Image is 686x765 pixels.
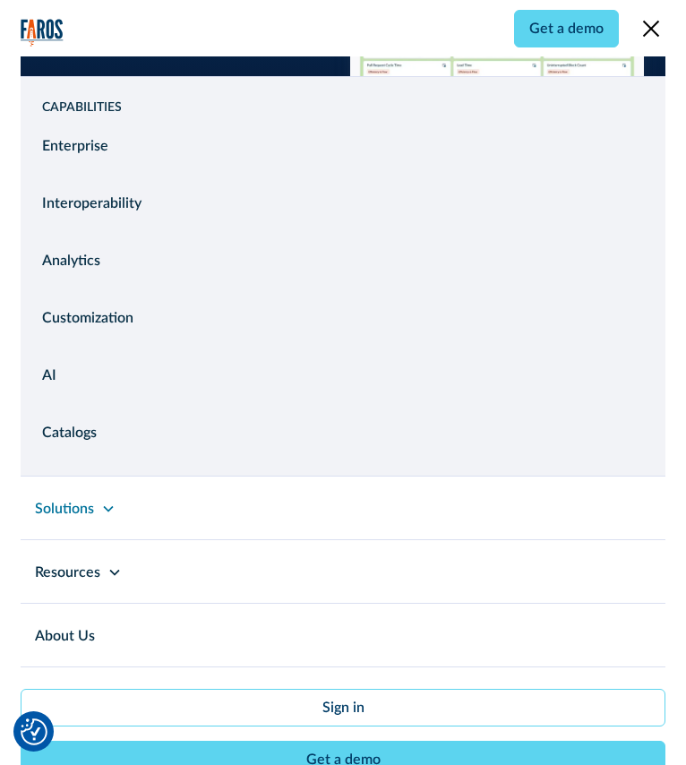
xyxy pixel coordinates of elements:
a: home [21,19,64,47]
div: Resources [35,562,100,583]
div: Interoperability [42,193,141,214]
a: Sign in [21,689,665,726]
div: Solutions [35,498,94,520]
a: Customization [42,297,644,340]
div: CAPABILITIES [42,99,644,117]
div: Enterprise [42,135,108,157]
div: menu [630,7,665,50]
div: Solutions [21,477,665,539]
a: Catalogs [42,411,644,454]
a: Get a demo [514,10,619,47]
div: Customization [42,307,133,329]
img: Logo of the analytics and reporting company Faros. [21,19,64,47]
button: Cookie Settings [21,718,47,745]
div: Catalogs [42,422,97,443]
a: About Us [21,604,113,666]
a: Interoperability [42,182,644,225]
div: Analytics [42,250,100,271]
a: AI [42,354,644,397]
div: Resources [21,540,665,603]
img: Revisit consent button [21,718,47,745]
a: Analytics [42,239,644,282]
div: AI [42,365,56,386]
a: Enterprise [42,125,644,168]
